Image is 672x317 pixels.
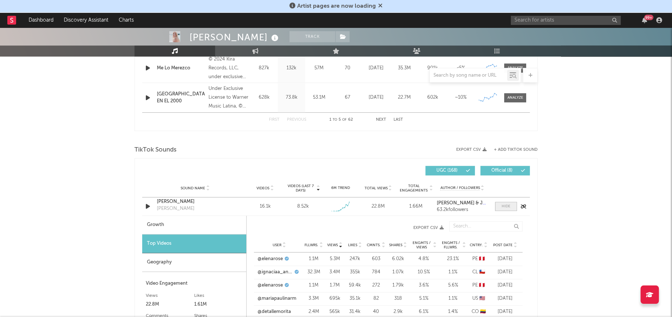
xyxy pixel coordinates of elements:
div: <5% [448,65,473,72]
div: Under Exclusive License to Warner Music Latina, © 2023 Kira Records, LLC [208,84,248,111]
div: 16.1k [248,203,282,210]
div: 3.3M [304,295,323,302]
span: Cmnts. [367,243,381,247]
div: 31.4k [347,308,363,316]
span: to [333,118,337,121]
div: 603 [367,255,385,263]
span: Engmts / Fllwrs. [440,241,461,249]
button: + Add TikTok Sound [494,148,538,152]
div: Growth [142,216,246,234]
div: 1.07k [389,269,407,276]
a: @mariapaulinarm [258,295,296,302]
button: Previous [287,118,306,122]
div: 132k [280,65,303,72]
div: 272 [367,282,385,289]
div: [DATE] [364,94,388,101]
div: [DATE] [491,255,519,263]
button: Next [376,118,386,122]
div: CO [469,308,488,316]
span: Official ( 8 ) [485,168,519,173]
span: Author / Followers [440,186,480,190]
div: 35.3M [392,65,417,72]
div: [DATE] [491,269,519,276]
span: Cntry. [470,243,483,247]
div: Views [146,291,194,300]
a: @elenarose [258,255,283,263]
button: 99+ [642,17,647,23]
span: Total Views [365,186,388,190]
div: [PERSON_NAME] [157,205,195,212]
div: 23.1 % [440,255,466,263]
div: PE [469,282,488,289]
span: Engmts / Views [411,241,432,249]
span: Videos [256,186,269,190]
span: Total Engagements [399,184,429,193]
span: 🇺🇸 [479,296,485,301]
div: 2.9k [389,308,407,316]
div: 695k [326,295,343,302]
button: Export CSV [456,147,487,152]
div: 32.3M [304,269,323,276]
div: 6.02k [389,255,407,263]
span: Videos (last 7 days) [286,184,315,193]
div: 70 [335,65,360,72]
a: [GEOGRAPHIC_DATA] EN EL 2000 [157,91,205,105]
div: 59.4k [347,282,363,289]
div: 99 + [644,15,653,20]
button: Export CSV [261,226,444,230]
div: [PERSON_NAME] [189,31,280,43]
div: 1.1 % [440,295,466,302]
span: UGC ( 168 ) [430,168,464,173]
div: Video Engagement [146,279,243,288]
input: Search... [449,221,523,232]
div: 1.66M [399,203,433,210]
div: [DATE] [364,65,388,72]
button: + Add TikTok Sound [487,148,538,152]
div: ~ 10 % [448,94,473,101]
div: 22.8M [146,300,194,309]
div: 1.7M [326,282,343,289]
a: @ignaciaa_antonia [258,269,293,276]
div: [DATE] [491,308,519,316]
a: [PERSON_NAME] & JQuiles [437,201,488,206]
div: 1.1M [304,282,323,289]
div: Geography [142,253,246,272]
div: 5.3M [326,255,343,263]
div: PE [469,255,488,263]
span: of [342,118,347,121]
button: Last [394,118,403,122]
div: 73.8k [280,94,303,101]
span: 🇨🇴 [480,309,486,314]
span: 🇵🇪 [479,283,485,288]
div: 355k [347,269,363,276]
div: 6M Trend [324,185,358,191]
div: 6.1 % [411,308,436,316]
div: 35.1k [347,295,363,302]
div: 22.8M [361,203,395,210]
div: 827k [252,65,276,72]
a: Discovery Assistant [59,13,114,28]
div: 1.4 % [440,308,466,316]
div: 57M [307,65,331,72]
input: Search by song name or URL [430,73,507,79]
div: 565k [326,308,343,316]
a: Dashboard [23,13,59,28]
div: 63.2k followers [437,207,488,212]
span: 🇨🇱 [479,270,485,274]
div: 82 [367,295,385,302]
div: 1.1 % [440,269,466,276]
span: Shares [389,243,402,247]
span: Artist pages are now loading [297,3,376,9]
div: 67 [335,94,360,101]
div: 22.7M [392,94,417,101]
button: First [269,118,280,122]
div: 1.1M [304,255,323,263]
div: 5.6 % [440,282,466,289]
div: 1.61M [194,300,243,309]
button: Track [289,31,335,42]
div: 318 [389,295,407,302]
span: User [273,243,281,247]
div: 8.52k [297,203,309,210]
a: Me Lo Merezco [157,65,205,72]
span: Post Date [493,243,513,247]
